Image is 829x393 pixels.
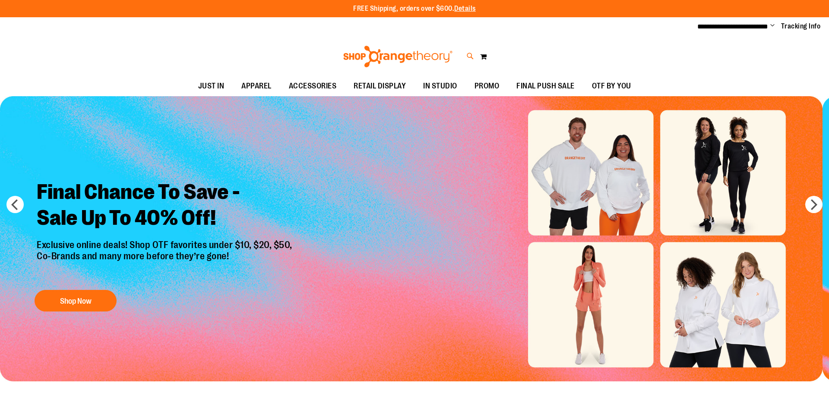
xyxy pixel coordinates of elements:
span: ACCESSORIES [289,76,337,96]
h2: Final Chance To Save - Sale Up To 40% Off! [30,173,301,239]
span: PROMO [475,76,500,96]
img: Shop Orangetheory [342,46,454,67]
a: Final Chance To Save -Sale Up To 40% Off! Exclusive online deals! Shop OTF favorites under $10, $... [30,173,301,316]
button: prev [6,196,24,213]
span: RETAIL DISPLAY [354,76,406,96]
button: next [805,196,823,213]
button: Account menu [770,22,775,31]
p: Exclusive online deals! Shop OTF favorites under $10, $20, $50, Co-Brands and many more before th... [30,239,301,282]
a: Tracking Info [781,22,821,31]
span: JUST IN [198,76,225,96]
span: IN STUDIO [423,76,457,96]
button: Shop Now [35,290,117,311]
span: OTF BY YOU [592,76,631,96]
span: FINAL PUSH SALE [516,76,575,96]
a: Details [454,5,476,13]
p: FREE Shipping, orders over $600. [353,4,476,14]
span: APPAREL [241,76,272,96]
